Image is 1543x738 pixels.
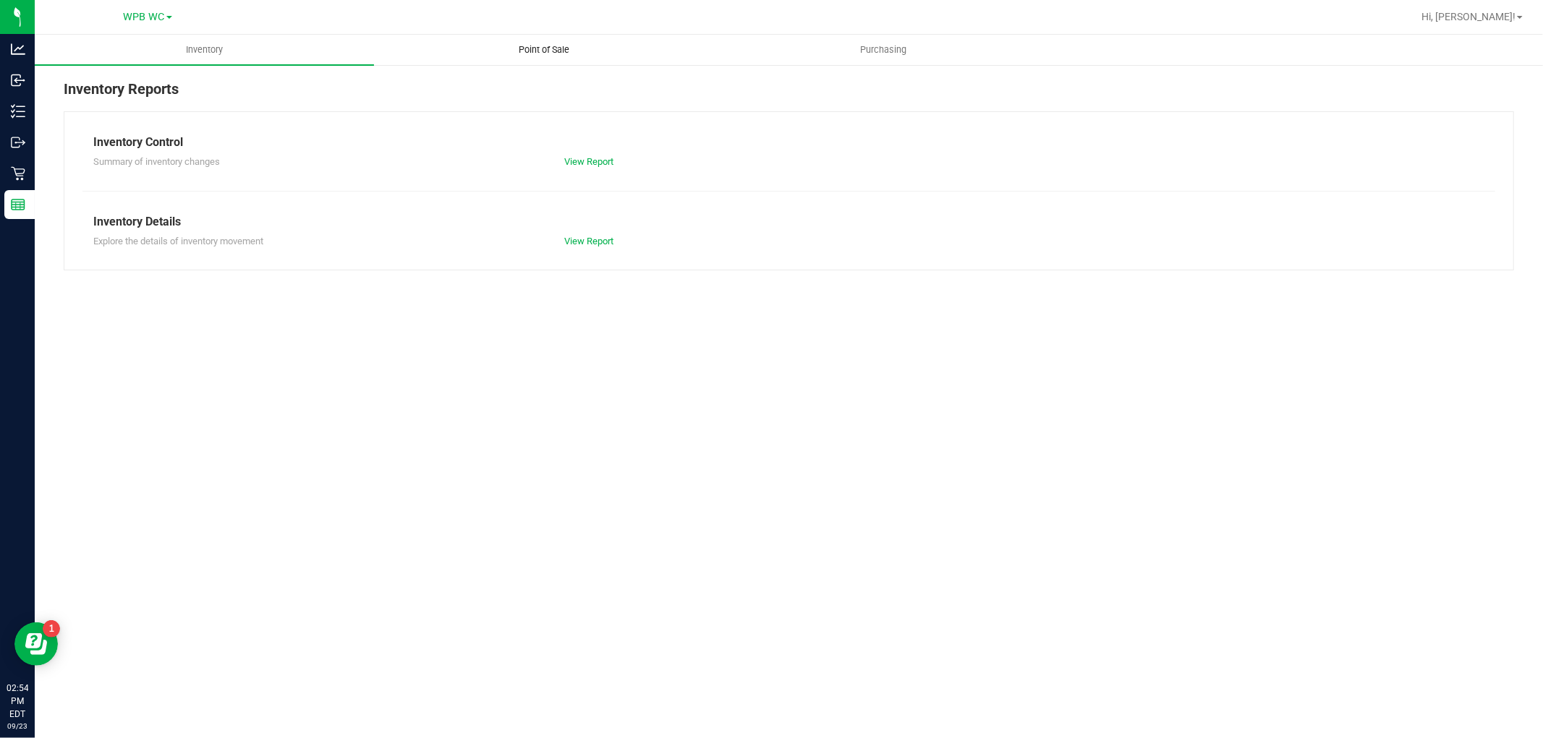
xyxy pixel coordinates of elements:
[124,11,165,23] span: WPB WC
[564,156,613,167] a: View Report
[166,43,242,56] span: Inventory
[43,620,60,638] iframe: Resource center unread badge
[11,73,25,87] inline-svg: Inbound
[11,42,25,56] inline-svg: Analytics
[841,43,926,56] span: Purchasing
[11,166,25,181] inline-svg: Retail
[64,78,1514,111] div: Inventory Reports
[14,622,58,666] iframe: Resource center
[11,135,25,150] inline-svg: Outbound
[93,213,1484,231] div: Inventory Details
[374,35,713,65] a: Point of Sale
[499,43,589,56] span: Point of Sale
[93,134,1484,151] div: Inventory Control
[11,197,25,212] inline-svg: Reports
[35,35,374,65] a: Inventory
[1421,11,1516,22] span: Hi, [PERSON_NAME]!
[7,682,28,721] p: 02:54 PM EDT
[713,35,1053,65] a: Purchasing
[7,721,28,731] p: 09/23
[564,236,613,246] a: View Report
[93,156,220,167] span: Summary of inventory changes
[11,104,25,119] inline-svg: Inventory
[93,236,263,246] span: Explore the details of inventory movement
